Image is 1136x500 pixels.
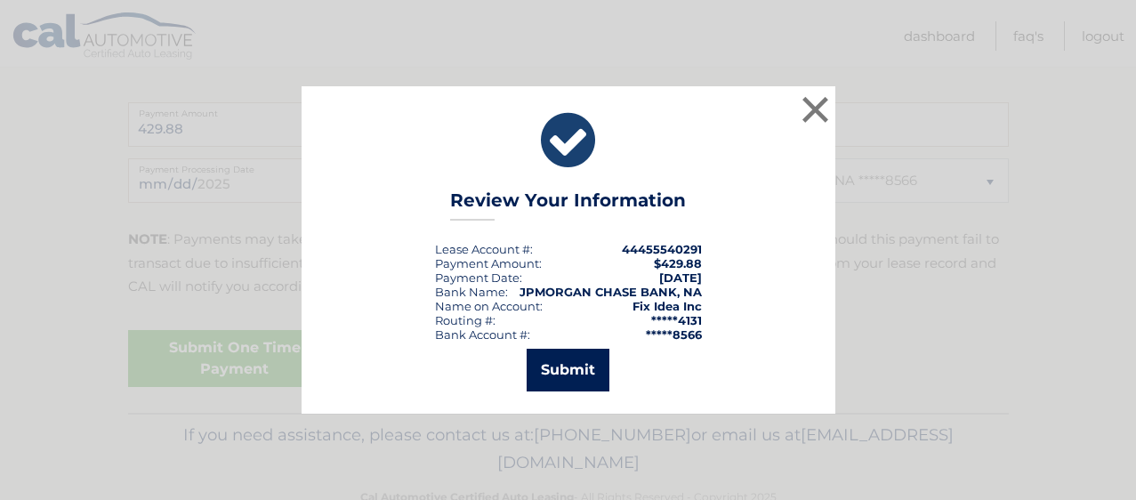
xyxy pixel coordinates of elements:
div: Bank Account #: [435,327,530,342]
strong: 44455540291 [622,242,702,256]
div: Payment Amount: [435,256,542,270]
div: : [435,270,522,285]
button: × [798,92,834,127]
div: Lease Account #: [435,242,533,256]
strong: Fix Idea Inc [632,299,702,313]
h3: Review Your Information [450,190,686,221]
span: $429.88 [654,256,702,270]
strong: JPMORGAN CHASE BANK, NA [520,285,702,299]
button: Submit [527,349,609,391]
div: Bank Name: [435,285,508,299]
div: Routing #: [435,313,495,327]
span: Payment Date [435,270,520,285]
div: Name on Account: [435,299,543,313]
span: [DATE] [659,270,702,285]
